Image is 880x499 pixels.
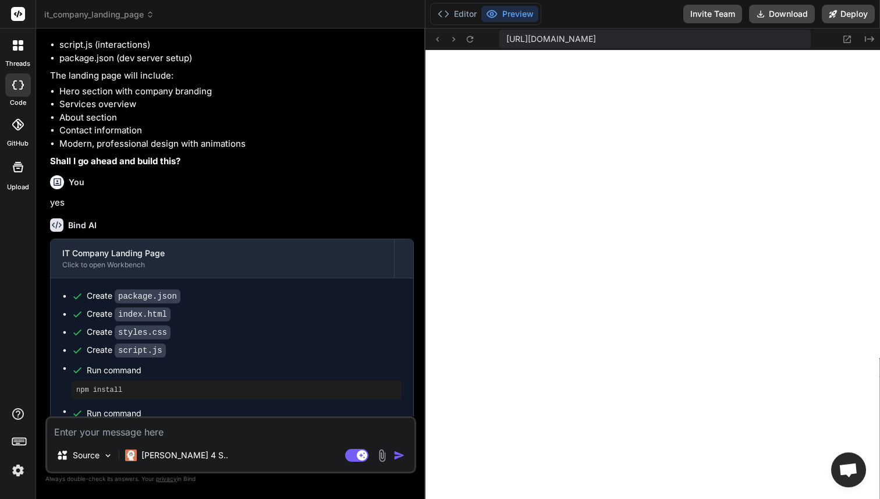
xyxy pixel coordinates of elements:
div: Create [87,326,171,338]
span: [URL][DOMAIN_NAME] [506,33,596,45]
li: Modern, professional design with animations [59,137,414,151]
li: About section [59,111,414,125]
span: Run command [87,364,402,376]
h6: You [69,176,84,188]
img: Claude 4 Sonnet [125,450,137,461]
img: Pick Models [103,451,113,461]
code: script.js [115,344,166,358]
button: IT Company Landing PageClick to open Workbench [51,239,394,278]
h6: Bind AI [68,220,97,231]
button: Invite Team [683,5,742,23]
button: Download [749,5,815,23]
span: it_company_landing_page [44,9,154,20]
p: yes [50,196,414,210]
img: settings [8,461,28,480]
div: Click to open Workbench [62,260,382,270]
img: attachment [375,449,389,462]
label: code [10,98,26,108]
code: package.json [115,289,180,303]
li: package.json (dev server setup) [59,52,414,65]
li: Contact information [59,124,414,137]
label: GitHub [7,139,29,148]
span: privacy [156,475,177,482]
p: Always double-check its answers. Your in Bind [45,473,416,484]
pre: npm install [76,385,397,395]
div: Create [87,290,180,302]
div: IT Company Landing Page [62,247,382,259]
img: icon [393,450,405,461]
p: Source [73,450,100,461]
div: Create [87,308,171,320]
label: threads [5,59,30,69]
p: [PERSON_NAME] 4 S.. [141,450,228,461]
p: The landing page will include: [50,69,414,83]
li: Hero section with company branding [59,85,414,98]
div: Create [87,344,166,356]
button: Editor [433,6,481,22]
div: Open chat [831,452,866,487]
li: script.js (interactions) [59,38,414,52]
code: index.html [115,307,171,321]
label: Upload [7,182,29,192]
li: Services overview [59,98,414,111]
code: styles.css [115,325,171,339]
strong: Shall I go ahead and build this? [50,155,180,167]
button: Preview [481,6,538,22]
span: Run command [87,408,402,419]
button: Deploy [822,5,875,23]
